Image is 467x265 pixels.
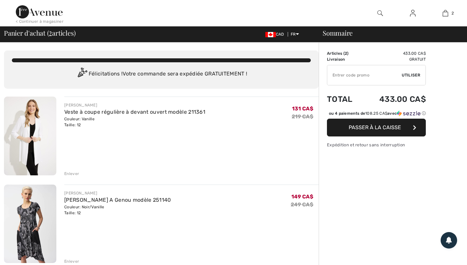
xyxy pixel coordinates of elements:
td: Livraison [327,56,362,62]
div: ou 4 paiements de108.25 CA$avecSezzle Cliquez pour en savoir plus sur Sezzle [327,110,426,119]
span: 131 CA$ [292,105,313,112]
div: [PERSON_NAME] [64,190,171,196]
span: 149 CA$ [291,193,313,200]
img: Robe Ligne A Genou modèle 251140 [4,185,56,263]
div: Couleur: Noir/Vanille Taille: 12 [64,204,171,216]
button: Passer à la caisse [327,119,426,136]
div: Sommaire [315,30,463,36]
div: Couleur: Vanille Taille: 12 [64,116,205,128]
img: Mes infos [410,9,416,17]
div: Enlever [64,258,79,264]
s: 219 CA$ [292,113,313,120]
div: Enlever [64,171,79,177]
td: Total [327,88,362,110]
s: 249 CA$ [291,201,313,208]
div: ou 4 paiements de avec [329,110,426,116]
a: 2 [429,9,461,17]
a: [PERSON_NAME] A Genou modèle 251140 [64,197,171,203]
td: Articles ( ) [327,50,362,56]
div: Expédition et retour sans interruption [327,142,426,148]
span: 108.25 CA$ [365,111,387,116]
img: recherche [377,9,383,17]
img: Veste à coupe régulière à devant ouvert modèle 211361 [4,97,56,175]
div: Félicitations ! Votre commande sera expédiée GRATUITEMENT ! [12,68,311,81]
div: < Continuer à magasiner [16,18,64,24]
span: FR [291,32,299,37]
span: Passer à la caisse [349,124,401,131]
a: Se connecter [405,9,421,17]
div: [PERSON_NAME] [64,102,205,108]
span: 2 [345,51,347,56]
a: Veste à coupe régulière à devant ouvert modèle 211361 [64,109,205,115]
span: Panier d'achat ( articles) [4,30,75,36]
span: 2 [49,28,52,37]
img: Mon panier [443,9,448,17]
td: 433.00 CA$ [362,50,426,56]
span: Utiliser [402,72,420,78]
span: 2 [452,10,454,16]
input: Code promo [327,65,402,85]
td: 433.00 CA$ [362,88,426,110]
img: 1ère Avenue [16,5,63,18]
img: Congratulation2.svg [75,68,89,81]
td: Gratuit [362,56,426,62]
span: CAD [265,32,287,37]
img: Sezzle [397,110,421,116]
img: Canadian Dollar [265,32,276,37]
